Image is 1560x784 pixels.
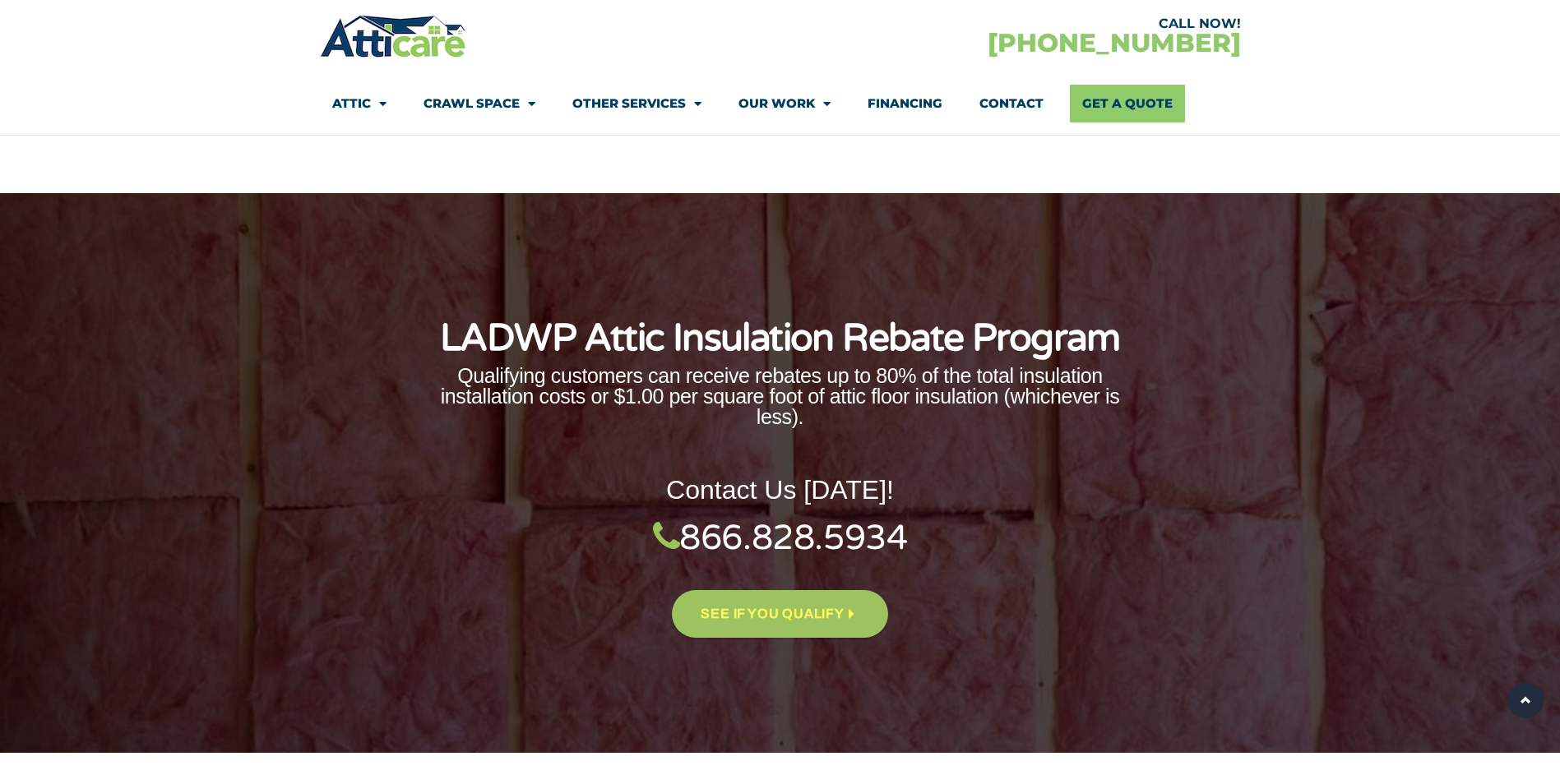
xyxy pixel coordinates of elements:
[738,85,831,122] a: Our Work
[672,590,887,638] a: See If You Qualify
[1070,85,1185,122] a: Get A Quote
[418,320,1143,357] h1: LADWP Attic Insulation Rebate Program
[868,85,942,122] a: Financing
[653,517,908,559] a: 866.828.5934
[418,477,1143,503] div: Contact Us [DATE]!
[701,601,844,627] span: See If You Qualify
[979,85,1044,122] a: Contact
[424,85,535,122] a: Crawl Space
[418,366,1143,427] h2: Qualifying customers can receive rebates up to 80% of the total insulation installation costs or ...
[332,85,387,122] a: Attic
[332,85,1229,122] nav: Menu
[780,17,1241,30] div: CALL NOW!
[572,85,701,122] a: Other Services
